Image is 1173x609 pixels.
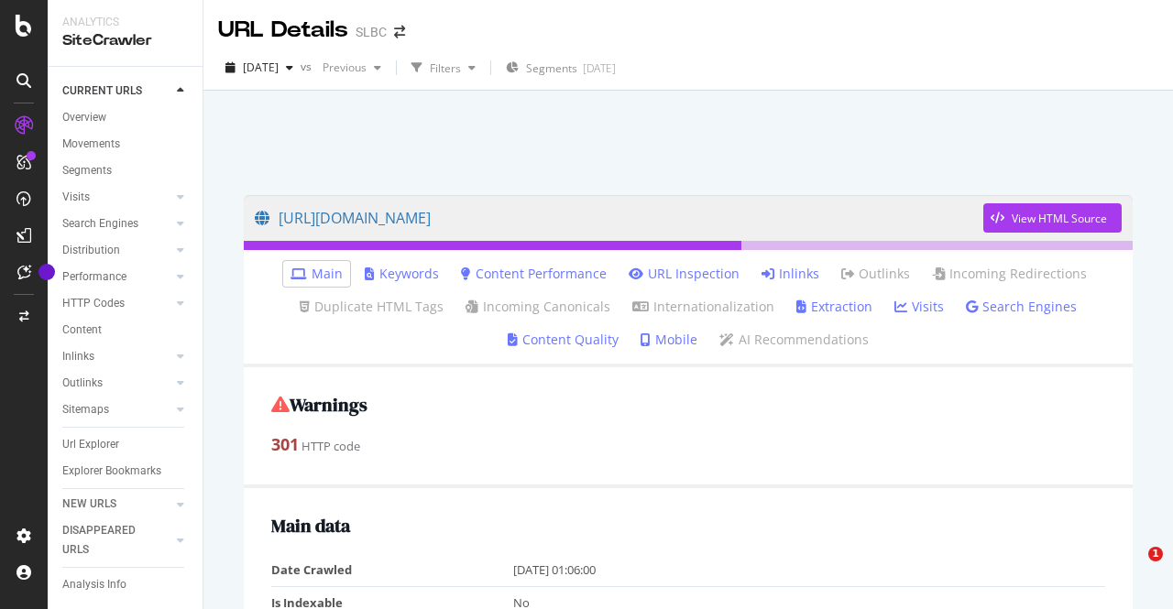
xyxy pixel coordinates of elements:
td: [DATE] 01:06:00 [513,554,1105,586]
div: SLBC [356,23,387,41]
div: [DATE] [583,60,616,76]
button: Segments[DATE] [499,53,623,82]
div: SiteCrawler [62,30,188,51]
a: Keywords [365,265,439,283]
span: 1 [1148,547,1163,561]
a: HTTP Codes [62,294,171,313]
a: CURRENT URLS [62,82,171,101]
a: AI Recommendations [719,331,869,349]
a: Movements [62,135,190,154]
div: View HTML Source [1012,211,1107,226]
div: Visits [62,188,90,207]
button: Filters [404,53,483,82]
a: Distribution [62,241,171,260]
a: Segments [62,161,190,180]
a: Outlinks [62,374,171,393]
a: Mobile [641,331,697,349]
a: Visits [894,298,944,316]
div: Content [62,321,102,340]
a: Main [291,265,343,283]
a: Analysis Info [62,575,190,594]
span: 2025 Sep. 20th [243,60,279,75]
a: Search Engines [966,298,1077,316]
button: Previous [315,53,389,82]
a: Incoming Canonicals [466,298,610,316]
a: Performance [62,267,171,287]
div: Segments [62,161,112,180]
a: Inlinks [762,265,819,283]
a: Content Quality [508,331,619,349]
div: arrow-right-arrow-left [394,26,405,38]
div: DISAPPEARED URLS [62,521,155,560]
div: Tooltip anchor [38,264,55,280]
div: CURRENT URLS [62,82,142,101]
span: Segments [526,60,577,76]
h2: Warnings [271,395,1105,415]
a: Url Explorer [62,435,190,454]
a: Sitemaps [62,400,171,419]
div: NEW URLS [62,495,116,514]
button: View HTML Source [983,203,1122,233]
div: Explorer Bookmarks [62,462,161,481]
a: Visits [62,188,171,207]
a: URL Inspection [629,265,740,283]
button: [DATE] [218,53,301,82]
span: Previous [315,60,367,75]
div: Inlinks [62,347,94,366]
td: Date Crawled [271,554,513,586]
a: Outlinks [841,265,910,283]
a: Duplicate HTML Tags [300,298,444,316]
a: Inlinks [62,347,171,366]
div: URL Details [218,15,348,46]
a: Overview [62,108,190,127]
a: Explorer Bookmarks [62,462,190,481]
a: Internationalization [632,298,774,316]
span: vs [301,59,315,74]
div: Performance [62,267,126,287]
div: Distribution [62,241,120,260]
div: Url Explorer [62,435,119,454]
a: DISAPPEARED URLS [62,521,171,560]
div: Analytics [62,15,188,30]
div: Filters [430,60,461,76]
div: Analysis Info [62,575,126,594]
a: Extraction [796,298,872,316]
div: Sitemaps [62,400,109,419]
a: Content Performance [461,265,607,283]
div: Overview [62,108,106,127]
a: Content [62,321,190,340]
h2: Main data [271,516,1105,536]
a: NEW URLS [62,495,171,514]
a: [URL][DOMAIN_NAME] [255,195,983,241]
div: Outlinks [62,374,103,393]
strong: 301 [271,433,299,455]
div: Movements [62,135,120,154]
div: Search Engines [62,214,138,234]
div: HTTP Codes [62,294,125,313]
a: Search Engines [62,214,171,234]
a: Incoming Redirections [932,265,1087,283]
iframe: Intercom live chat [1111,547,1155,591]
div: HTTP code [271,433,1105,457]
